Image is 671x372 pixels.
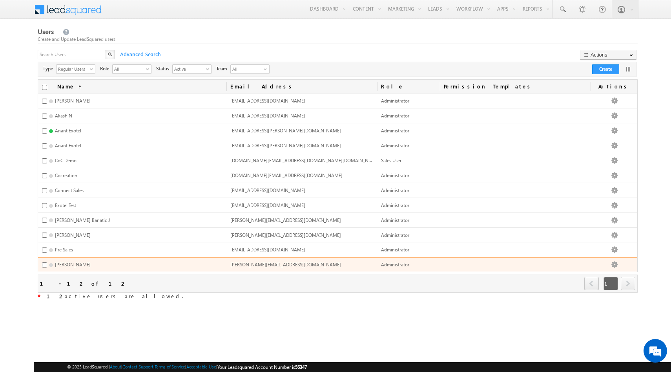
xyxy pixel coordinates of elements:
span: select [90,67,96,71]
span: 56347 [295,364,307,370]
span: Administrator [381,187,409,193]
button: Actions [580,50,636,60]
span: active users are allowed. [40,293,183,299]
span: Administrator [381,172,409,178]
a: prev [584,278,599,290]
span: Administrator [381,217,409,223]
span: [PERSON_NAME] Banatic J [55,217,110,223]
span: CoC Demo [55,158,77,163]
span: Connect Sales [55,187,84,193]
span: (sorted ascending) [75,84,81,90]
span: [EMAIL_ADDRESS][DOMAIN_NAME] [230,187,305,193]
span: [EMAIL_ADDRESS][DOMAIN_NAME] [230,247,305,253]
span: Role [100,65,112,72]
span: [EMAIL_ADDRESS][DOMAIN_NAME] [230,113,305,119]
span: Exotel Test [55,202,76,208]
a: Email Address [226,80,377,93]
span: Administrator [381,113,409,119]
span: [EMAIL_ADDRESS][PERSON_NAME][DOMAIN_NAME] [230,128,341,134]
span: Actions [591,80,637,93]
span: Active [173,65,205,73]
span: Your Leadsquared Account Number is [217,364,307,370]
span: Anant Exotel [55,143,81,148]
span: All [231,65,262,73]
input: Search Users [38,50,106,59]
span: All [113,65,145,73]
span: Administrator [381,128,409,134]
a: Terms of Service [155,364,185,369]
span: select [146,67,152,71]
a: Name [53,80,85,93]
strong: 12 [47,293,65,299]
span: Anant Exotel [55,128,81,134]
span: select [206,67,212,71]
a: Contact Support [122,364,153,369]
span: [DOMAIN_NAME][EMAIL_ADDRESS][DOMAIN_NAME][DOMAIN_NAME] [230,157,380,163]
span: Advanced Search [116,51,163,58]
span: Administrator [381,247,409,253]
span: [DOMAIN_NAME][EMAIL_ADDRESS][DOMAIN_NAME] [230,172,343,178]
span: Status [156,65,172,72]
span: © 2025 LeadSquared | | | | | [67,363,307,371]
span: Administrator [381,232,409,238]
span: Team [216,65,230,72]
span: [EMAIL_ADDRESS][DOMAIN_NAME] [230,98,305,104]
img: Search [108,52,112,56]
span: [PERSON_NAME][EMAIL_ADDRESS][DOMAIN_NAME] [230,217,341,223]
span: Type [43,65,56,72]
span: Administrator [381,202,409,208]
span: Permission Templates [440,80,591,93]
button: Create [592,64,619,74]
a: next [621,278,635,290]
span: Pre Sales [55,247,73,253]
span: Administrator [381,262,409,268]
span: [PERSON_NAME] [55,262,91,268]
div: Create and Update LeadSquared users [38,36,638,43]
span: Users [38,27,54,36]
span: [EMAIL_ADDRESS][DOMAIN_NAME] [230,202,305,208]
div: 1 - 12 of 12 [40,279,127,288]
span: Administrator [381,143,409,148]
span: [PERSON_NAME] [55,98,91,104]
span: Cocreation [55,172,77,178]
span: Sales User [381,158,401,163]
span: 1 [604,277,618,290]
span: [PERSON_NAME][EMAIL_ADDRESS][DOMAIN_NAME] [230,232,341,238]
span: Akash N [55,113,72,119]
span: [PERSON_NAME] [55,232,91,238]
a: About [110,364,121,369]
span: Regular Users [57,65,89,73]
a: Role [377,80,440,93]
span: [PERSON_NAME][EMAIL_ADDRESS][DOMAIN_NAME] [230,262,341,268]
span: [EMAIL_ADDRESS][PERSON_NAME][DOMAIN_NAME] [230,143,341,148]
span: Administrator [381,98,409,104]
a: Acceptable Use [186,364,216,369]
